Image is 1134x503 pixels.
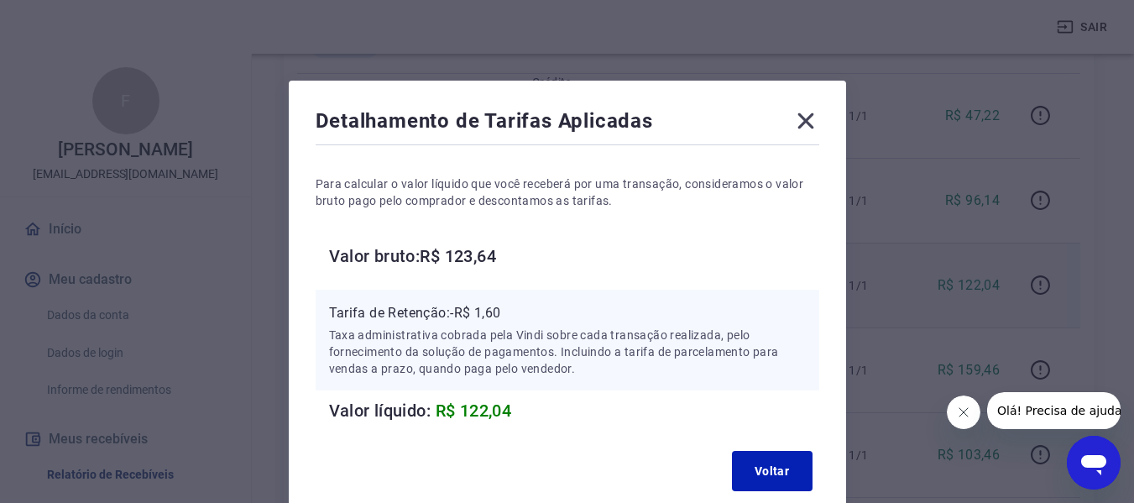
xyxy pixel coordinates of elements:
[732,451,813,491] button: Voltar
[329,327,806,377] p: Taxa administrativa cobrada pela Vindi sobre cada transação realizada, pelo fornecimento da soluç...
[329,397,819,424] h6: Valor líquido:
[329,243,819,270] h6: Valor bruto: R$ 123,64
[1067,436,1121,490] iframe: Botão para abrir a janela de mensagens
[316,176,819,209] p: Para calcular o valor líquido que você receberá por uma transação, consideramos o valor bruto pag...
[10,12,141,25] span: Olá! Precisa de ajuda?
[436,401,512,421] span: R$ 122,04
[987,392,1121,429] iframe: Mensagem da empresa
[947,396,980,429] iframe: Fechar mensagem
[316,107,819,141] div: Detalhamento de Tarifas Aplicadas
[329,303,806,323] p: Tarifa de Retenção: -R$ 1,60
